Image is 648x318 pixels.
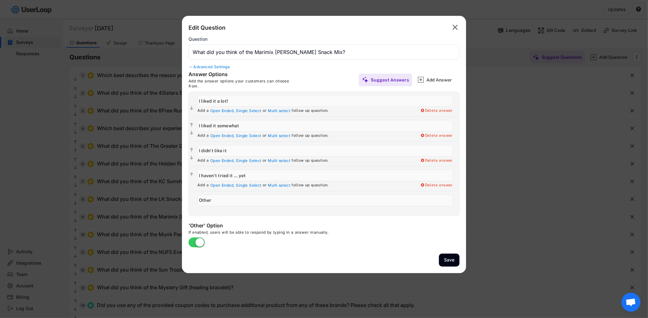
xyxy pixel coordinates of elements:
[189,105,194,111] button: 
[426,77,458,83] div: Add Answer
[420,108,453,113] div: Delete answer
[197,195,453,206] input: Other
[197,95,453,107] input: I liked it a lot!
[362,76,369,83] img: MagicMajor%20%28Purple%29.svg
[189,24,225,32] div: Edit Question
[210,133,235,138] div: Open Ended,
[236,158,261,163] div: Single Select
[263,108,267,113] div: or
[291,158,329,163] div: follow up question.
[291,108,329,113] div: follow up question.
[189,230,378,237] div: If enabled, users will be able to respond by typing in a answer manually.
[189,155,194,161] button: 
[197,120,453,132] input: I liked it somewhat
[268,158,290,163] div: Multi select
[189,71,283,79] div: Answer Options
[197,158,209,163] div: Add a
[210,158,235,163] div: Open Ended,
[268,108,290,113] div: Multi select
[453,23,458,32] text: 
[190,155,193,160] text: 
[417,76,424,83] img: AddMajor.svg
[189,64,459,69] div: Advanced Settings
[189,222,315,230] div: 'Other' Option
[189,122,194,128] button: 
[420,158,453,163] div: Delete answer
[263,158,267,163] div: or
[236,183,261,188] div: Single Select
[236,108,261,113] div: Single Select
[263,183,267,188] div: or
[621,293,640,312] a: Open chat
[189,79,299,88] div: Add the answer options your customers can choose from.
[190,172,193,177] text: 
[439,254,459,267] button: Save
[236,133,261,138] div: Single Select
[197,108,209,113] div: Add a
[190,105,193,111] text: 
[451,22,459,33] button: 
[189,45,459,60] input: Type your question here...
[189,130,194,136] button: 
[197,170,453,181] input: I haven't tried it ... yet
[190,130,193,135] text: 
[190,147,193,153] text: 
[197,133,209,138] div: Add a
[197,183,209,188] div: Add a
[189,36,207,42] div: Question
[210,108,235,113] div: Open Ended,
[268,133,290,138] div: Multi select
[197,145,453,157] input: I didn't like it
[291,183,329,188] div: follow up question.
[420,133,453,138] div: Delete answer
[291,133,329,138] div: follow up question.
[189,171,194,178] button: 
[263,133,267,138] div: or
[420,183,453,188] div: Delete answer
[189,147,194,153] button: 
[268,183,290,188] div: Multi select
[371,77,409,83] div: Suggest Answers
[190,122,193,128] text: 
[210,183,235,188] div: Open Ended,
